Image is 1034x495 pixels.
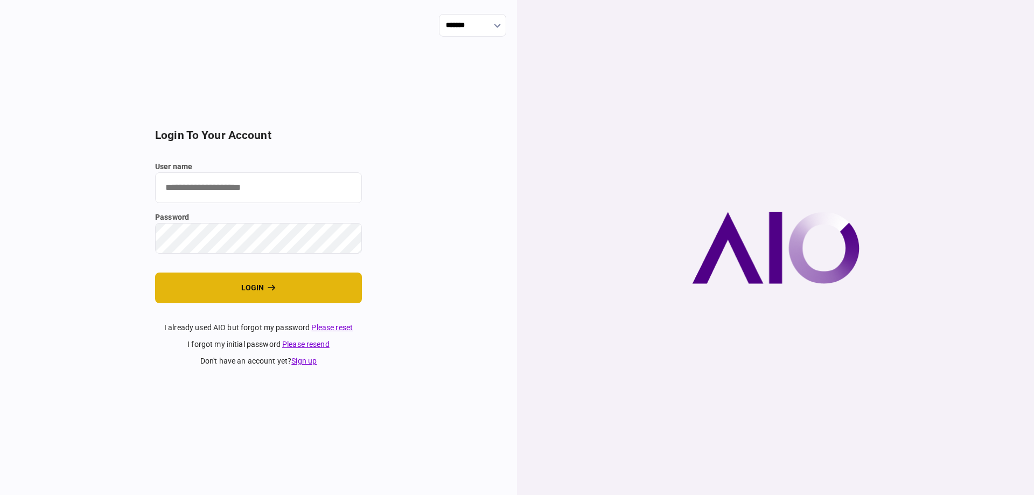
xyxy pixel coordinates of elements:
[282,340,330,348] a: Please resend
[155,212,362,223] label: password
[155,355,362,367] div: don't have an account yet ?
[155,161,362,172] label: user name
[155,223,362,254] input: password
[155,339,362,350] div: I forgot my initial password
[291,357,317,365] a: Sign up
[155,322,362,333] div: I already used AIO but forgot my password
[439,14,506,37] input: show language options
[155,273,362,303] button: login
[311,323,353,332] a: Please reset
[155,172,362,203] input: user name
[692,212,860,284] img: AIO company logo
[155,129,362,142] h2: login to your account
